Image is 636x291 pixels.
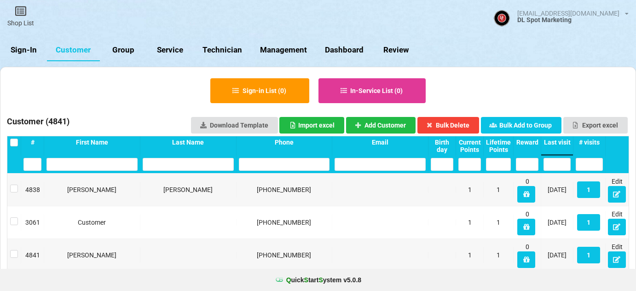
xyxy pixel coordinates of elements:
[346,117,416,134] button: Add Customer
[251,39,316,61] a: Management
[516,210,538,235] div: 0
[577,181,600,198] button: 1
[563,117,628,134] button: Export excel
[486,250,511,260] div: 1
[458,250,481,260] div: 1
[316,39,373,61] a: Dashboard
[100,39,147,61] a: Group
[516,242,538,268] div: 0
[481,117,562,134] button: Bulk Add to Group
[486,218,511,227] div: 1
[194,39,251,61] a: Technician
[46,250,138,260] div: [PERSON_NAME]
[275,275,284,285] img: favicon.ico
[147,39,194,61] a: Service
[23,139,41,146] div: #
[494,10,510,26] img: ACg8ocJBJY4Ud2iSZOJ0dI7f7WKL7m7EXPYQEjkk1zIsAGHMA41r1c4--g=s96-c
[608,177,626,203] div: Edit
[486,139,511,153] div: Lifetime Points
[239,139,330,146] div: Phone
[239,250,330,260] div: [PHONE_NUMBER]
[210,78,309,103] button: Sign-in List (0)
[543,139,571,146] div: Last visit
[608,210,626,235] div: Edit
[458,218,481,227] div: 1
[279,117,344,134] button: Import excel
[577,247,600,263] button: 1
[516,139,538,146] div: Reward
[417,117,480,134] button: Bulk Delete
[608,242,626,268] div: Edit
[143,185,234,194] div: [PERSON_NAME]
[46,218,138,227] div: Customer
[486,185,511,194] div: 1
[286,276,291,284] span: Q
[318,78,426,103] button: In-Service List (0)
[289,122,335,128] div: Import excel
[543,185,571,194] div: [DATE]
[47,39,100,61] a: Customer
[286,275,361,285] b: uick tart ystem v 5.0.8
[335,139,426,146] div: Email
[543,218,571,227] div: [DATE]
[543,250,571,260] div: [DATE]
[239,218,330,227] div: [PHONE_NUMBER]
[239,185,330,194] div: [PHONE_NUMBER]
[7,116,69,130] h3: Customer ( 4841 )
[304,276,308,284] span: S
[458,185,481,194] div: 1
[431,139,453,153] div: Birth day
[191,117,278,134] a: Download Template
[23,218,41,227] div: 3061
[318,276,323,284] span: S
[458,139,481,153] div: Current Points
[143,139,234,146] div: Last Name
[372,39,419,61] a: Review
[517,17,629,23] div: DL Spot Marketing
[516,177,538,203] div: 0
[576,139,603,146] div: # visits
[577,214,600,231] button: 1
[23,185,41,194] div: 4838
[23,250,41,260] div: 4841
[46,185,138,194] div: [PERSON_NAME]
[517,10,619,17] div: [EMAIL_ADDRESS][DOMAIN_NAME]
[46,139,138,146] div: First Name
